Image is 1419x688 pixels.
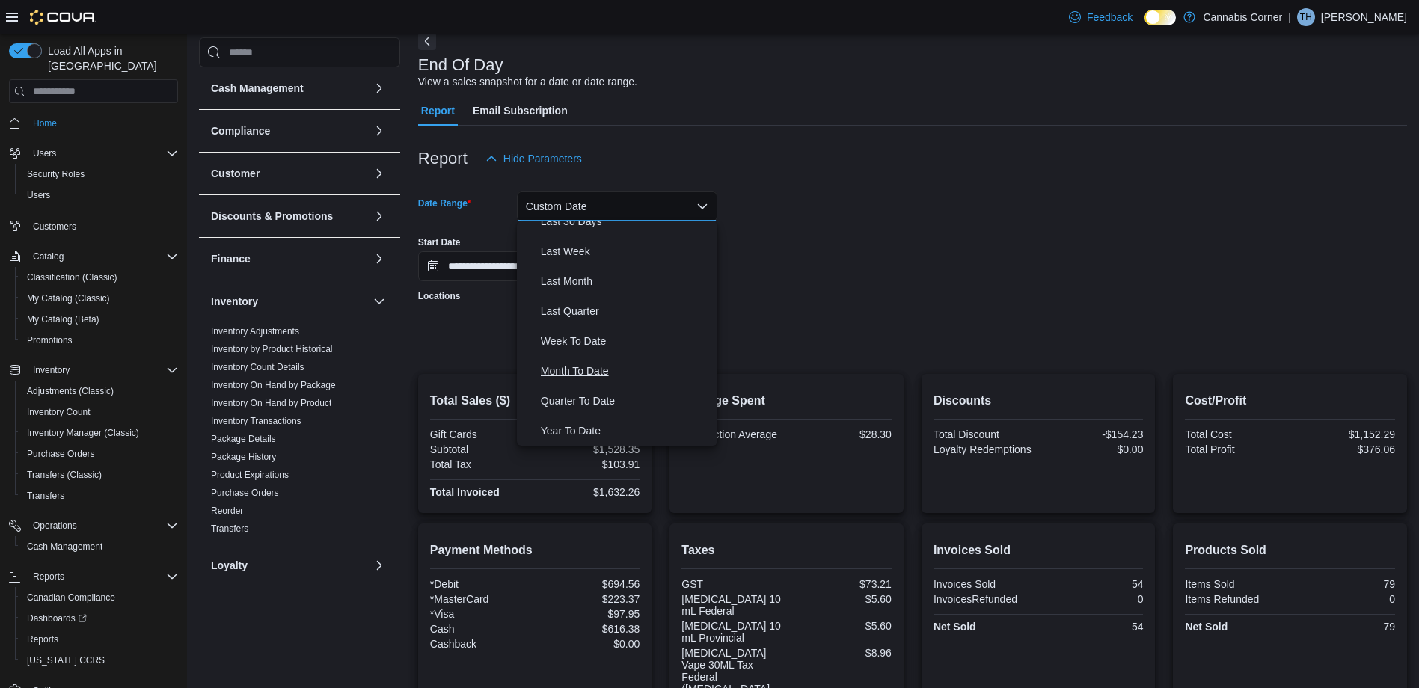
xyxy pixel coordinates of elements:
[1185,541,1395,559] h2: Products Sold
[681,541,892,559] h2: Taxes
[681,578,783,590] div: GST
[27,612,87,624] span: Dashboards
[430,429,532,440] div: Gift Cards
[538,638,640,650] div: $0.00
[21,382,120,400] a: Adjustments (Classic)
[934,443,1035,455] div: Loyalty Redemptions
[15,443,184,464] button: Purchase Orders
[27,385,114,397] span: Adjustments (Classic)
[430,486,500,498] strong: Total Invoiced
[27,490,64,502] span: Transfers
[681,593,783,617] div: [MEDICAL_DATA] 10 mL Federal
[21,403,96,421] a: Inventory Count
[33,221,76,233] span: Customers
[1293,621,1395,633] div: 79
[430,638,532,650] div: Cashback
[211,81,367,96] button: Cash Management
[538,623,640,635] div: $616.38
[479,144,588,173] button: Hide Parameters
[27,248,178,265] span: Catalog
[421,96,455,126] span: Report
[430,608,532,620] div: *Visa
[27,592,115,603] span: Canadian Compliance
[211,398,331,408] a: Inventory On Hand by Product
[27,517,178,535] span: Operations
[21,609,178,627] span: Dashboards
[21,186,56,204] a: Users
[33,571,64,583] span: Reports
[21,538,108,556] a: Cash Management
[15,608,184,629] a: Dashboards
[27,568,70,586] button: Reports
[3,246,184,267] button: Catalog
[934,578,1035,590] div: Invoices Sold
[15,309,184,330] button: My Catalog (Beta)
[27,541,102,553] span: Cash Management
[211,505,243,517] span: Reorder
[211,451,276,463] span: Package History
[27,114,178,132] span: Home
[21,445,178,463] span: Purchase Orders
[211,294,258,309] h3: Inventory
[430,458,532,470] div: Total Tax
[211,523,248,534] a: Transfers
[1041,578,1143,590] div: 54
[681,392,892,410] h2: Average Spent
[211,361,304,373] span: Inventory Count Details
[211,166,367,181] button: Customer
[15,587,184,608] button: Canadian Compliance
[211,434,276,444] a: Package Details
[21,445,101,463] a: Purchase Orders
[370,165,388,182] button: Customer
[1087,10,1133,25] span: Feedback
[211,488,279,498] a: Purchase Orders
[30,10,96,25] img: Cova
[430,392,640,410] h2: Total Sales ($)
[21,630,178,648] span: Reports
[541,242,711,260] span: Last Week
[15,629,184,650] button: Reports
[1185,621,1228,633] strong: Net Sold
[681,429,783,440] div: Transaction Average
[27,568,178,586] span: Reports
[21,466,178,484] span: Transfers (Classic)
[27,427,139,439] span: Inventory Manager (Classic)
[418,290,461,302] label: Locations
[211,416,301,426] a: Inventory Transactions
[21,403,178,421] span: Inventory Count
[21,310,105,328] a: My Catalog (Beta)
[42,43,178,73] span: Load All Apps in [GEOGRAPHIC_DATA]
[21,424,145,442] a: Inventory Manager (Classic)
[3,360,184,381] button: Inventory
[1144,25,1145,26] span: Dark Mode
[15,464,184,485] button: Transfers (Classic)
[211,251,367,266] button: Finance
[934,621,976,633] strong: Net Sold
[33,520,77,532] span: Operations
[430,623,532,635] div: Cash
[199,322,400,544] div: Inventory
[21,651,178,669] span: Washington CCRS
[15,423,184,443] button: Inventory Manager (Classic)
[27,448,95,460] span: Purchase Orders
[21,289,178,307] span: My Catalog (Classic)
[3,566,184,587] button: Reports
[211,452,276,462] a: Package History
[1321,8,1407,26] p: [PERSON_NAME]
[211,380,336,390] a: Inventory On Hand by Package
[418,236,461,248] label: Start Date
[27,144,62,162] button: Users
[27,168,85,180] span: Security Roles
[430,443,532,455] div: Subtotal
[1300,8,1312,26] span: TH
[418,251,562,281] input: Press the down key to open a popover containing a calendar.
[211,294,367,309] button: Inventory
[473,96,568,126] span: Email Subscription
[21,268,178,286] span: Classification (Classic)
[211,415,301,427] span: Inventory Transactions
[27,469,102,481] span: Transfers (Classic)
[1185,429,1287,440] div: Total Cost
[211,397,331,409] span: Inventory On Hand by Product
[211,487,279,499] span: Purchase Orders
[27,334,73,346] span: Promotions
